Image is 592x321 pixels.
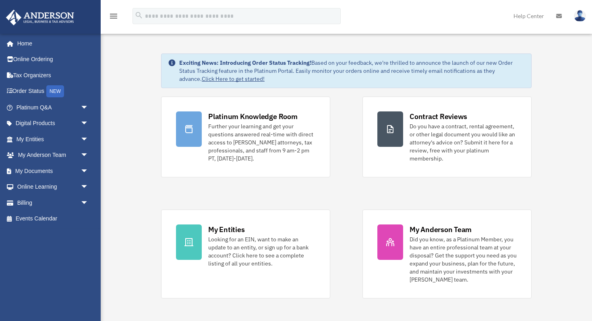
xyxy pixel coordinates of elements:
[6,35,97,51] a: Home
[161,97,330,177] a: Platinum Knowledge Room Further your learning and get your questions answered real-time with dire...
[6,179,101,195] a: Online Learningarrow_drop_down
[410,122,517,163] div: Do you have a contract, rental agreement, or other legal document you would like an attorney's ad...
[362,97,532,177] a: Contract Reviews Do you have a contract, rental agreement, or other legal document you would like...
[6,51,101,68] a: Online Ordering
[161,210,330,298] a: My Entities Looking for an EIN, want to make an update to an entity, or sign up for a bank accoun...
[179,59,311,66] strong: Exciting News: Introducing Order Status Tracking!
[6,195,101,211] a: Billingarrow_drop_down
[81,195,97,211] span: arrow_drop_down
[6,211,101,227] a: Events Calendar
[6,99,101,115] a: Platinum Q&Aarrow_drop_down
[6,83,101,100] a: Order StatusNEW
[109,14,118,21] a: menu
[46,85,64,97] div: NEW
[81,179,97,195] span: arrow_drop_down
[109,11,118,21] i: menu
[202,75,265,82] a: Click Here to get started!
[208,224,244,235] div: My Entities
[6,131,101,147] a: My Entitiesarrow_drop_down
[574,10,586,22] img: User Pic
[81,163,97,179] span: arrow_drop_down
[6,163,101,179] a: My Documentsarrow_drop_down
[208,235,315,267] div: Looking for an EIN, want to make an update to an entity, or sign up for a bank account? Click her...
[179,59,525,83] div: Based on your feedback, we're thrilled to announce the launch of our new Order Status Tracking fe...
[410,235,517,284] div: Did you know, as a Platinum Member, you have an entire professional team at your disposal? Get th...
[410,224,472,235] div: My Anderson Team
[135,11,143,20] i: search
[81,115,97,132] span: arrow_drop_down
[208,111,298,121] div: Platinum Knowledge Room
[81,99,97,116] span: arrow_drop_down
[81,147,97,164] span: arrow_drop_down
[4,10,77,25] img: Anderson Advisors Platinum Portal
[6,115,101,132] a: Digital Productsarrow_drop_down
[208,122,315,163] div: Further your learning and get your questions answered real-time with direct access to [PERSON_NAM...
[6,67,101,83] a: Tax Organizers
[81,131,97,148] span: arrow_drop_down
[410,111,467,121] div: Contract Reviews
[362,210,532,298] a: My Anderson Team Did you know, as a Platinum Member, you have an entire professional team at your...
[6,147,101,163] a: My Anderson Teamarrow_drop_down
